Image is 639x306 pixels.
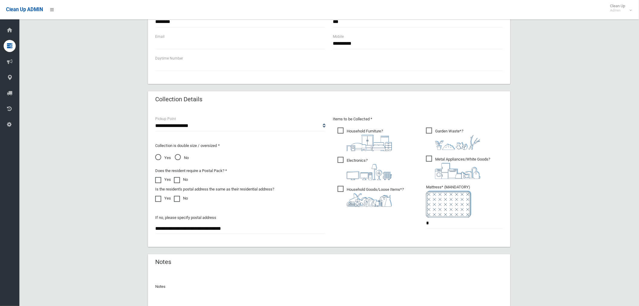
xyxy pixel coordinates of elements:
[347,164,392,180] img: 394712a680b73dbc3d2a6a3a7ffe5a07.png
[435,129,480,150] i: ?
[6,7,43,12] span: Clean Up ADMIN
[426,128,480,150] span: Garden Waste*
[333,116,503,123] p: Items to be Collected *
[155,283,503,291] p: Notes
[155,154,171,161] span: Yes
[148,256,178,268] header: Notes
[155,142,326,149] p: Collection is double size / oversized *
[155,186,274,193] label: Is the resident's postal address the same as their residential address?
[174,176,188,183] label: No
[175,154,189,161] span: No
[155,176,171,183] label: Yes
[610,8,625,13] small: Admin
[347,187,404,207] i: ?
[155,195,171,202] label: Yes
[435,135,480,150] img: 4fd8a5c772b2c999c83690221e5242e0.png
[347,129,392,151] i: ?
[338,186,404,207] span: Household Goods/Loose Items*
[347,193,392,207] img: b13cc3517677393f34c0a387616ef184.png
[338,128,392,151] span: Household Furniture
[155,214,216,221] label: If no, please specify postal address
[347,158,392,180] i: ?
[338,157,392,180] span: Electronics
[426,191,471,218] img: e7408bece873d2c1783593a074e5cb2f.png
[148,93,210,105] header: Collection Details
[426,185,503,218] span: Mattress* (MANDATORY)
[155,167,227,174] label: Does the resident require a Postal Pack? *
[607,4,631,13] span: Clean Up
[435,157,490,179] i: ?
[426,156,490,179] span: Metal Appliances/White Goods
[347,135,392,151] img: aa9efdbe659d29b613fca23ba79d85cb.png
[435,163,480,179] img: 36c1b0289cb1767239cdd3de9e694f19.png
[174,195,188,202] label: No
